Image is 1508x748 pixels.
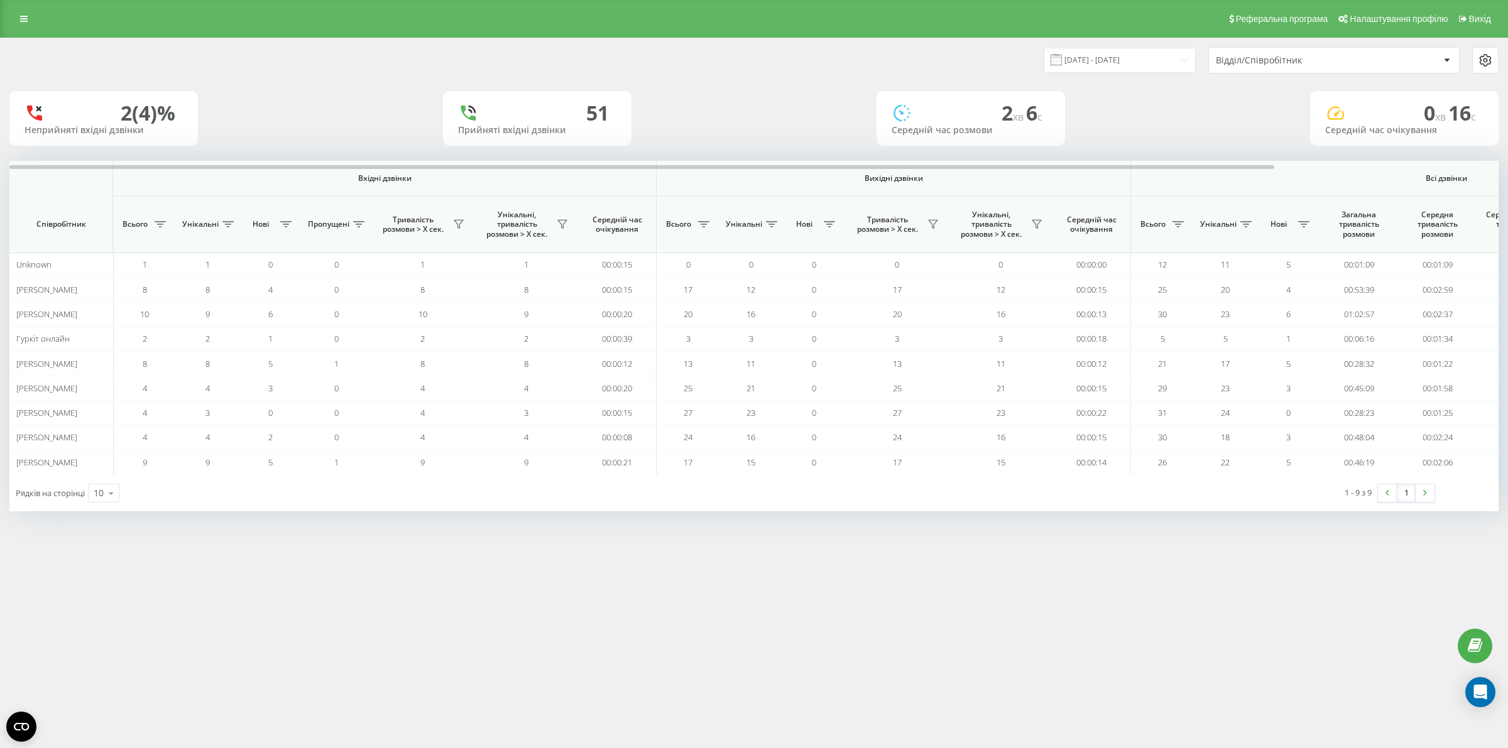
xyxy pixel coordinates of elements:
[205,259,210,270] span: 1
[578,351,657,376] td: 00:00:12
[1223,333,1228,344] span: 5
[1158,259,1167,270] span: 12
[524,333,528,344] span: 2
[16,487,85,499] span: Рядків на сторінці
[1052,351,1131,376] td: 00:00:12
[895,259,899,270] span: 0
[746,407,755,418] span: 23
[1013,110,1026,124] span: хв
[205,431,210,443] span: 4
[1319,277,1398,301] td: 00:53:39
[1407,210,1467,239] span: Середня тривалість розмови
[1221,382,1230,394] span: 23
[1319,401,1398,425] td: 00:28:23
[420,407,425,418] span: 4
[6,712,36,742] button: Open CMP widget
[895,333,899,344] span: 3
[1158,407,1167,418] span: 31
[578,302,657,327] td: 00:00:20
[578,252,657,277] td: 00:00:15
[684,308,692,320] span: 20
[205,457,210,468] span: 9
[746,431,755,443] span: 16
[205,284,210,295] span: 8
[684,284,692,295] span: 17
[746,382,755,394] span: 21
[578,376,657,401] td: 00:00:20
[1345,486,1372,499] div: 1 - 9 з 9
[1158,358,1167,369] span: 21
[746,284,755,295] span: 12
[524,358,528,369] span: 8
[16,431,77,443] span: [PERSON_NAME]
[1319,376,1398,401] td: 00:45:09
[1398,351,1477,376] td: 00:01:22
[143,431,147,443] span: 4
[1216,55,1366,66] div: Відділ/Співробітник
[268,358,273,369] span: 5
[1319,450,1398,475] td: 00:46:19
[578,277,657,301] td: 00:00:15
[1236,14,1328,24] span: Реферальна програма
[812,382,816,394] span: 0
[578,327,657,351] td: 00:00:39
[205,358,210,369] span: 8
[420,284,425,295] span: 8
[205,333,210,344] span: 2
[143,407,147,418] span: 4
[1221,457,1230,468] span: 22
[16,284,77,295] span: [PERSON_NAME]
[997,431,1005,443] span: 16
[1435,110,1448,124] span: хв
[812,259,816,270] span: 0
[1002,99,1026,126] span: 2
[143,284,147,295] span: 8
[143,358,147,369] span: 8
[1286,358,1291,369] span: 5
[749,333,753,344] span: 3
[524,457,528,468] span: 9
[481,210,553,239] span: Унікальні, тривалість розмови > Х сек.
[578,401,657,425] td: 00:00:15
[997,284,1005,295] span: 12
[334,407,339,418] span: 0
[1398,401,1477,425] td: 00:01:25
[1325,125,1483,136] div: Середній час очікування
[1286,431,1291,443] span: 3
[1329,210,1389,239] span: Загальна тривалість розмови
[420,259,425,270] span: 1
[998,333,1003,344] span: 3
[205,382,210,394] span: 4
[16,308,77,320] span: [PERSON_NAME]
[524,431,528,443] span: 4
[686,173,1101,183] span: Вихідні дзвінки
[377,215,449,234] span: Тривалість розмови > Х сек.
[140,308,149,320] span: 10
[420,457,425,468] span: 9
[1286,333,1291,344] span: 1
[1397,484,1416,502] a: 1
[1286,284,1291,295] span: 4
[578,425,657,450] td: 00:00:08
[1350,14,1448,24] span: Налаштування профілю
[749,259,753,270] span: 0
[892,125,1050,136] div: Середній час розмови
[893,457,902,468] span: 17
[998,259,1003,270] span: 0
[334,382,339,394] span: 0
[746,457,755,468] span: 15
[1158,382,1167,394] span: 29
[418,308,427,320] span: 10
[1263,219,1294,229] span: Нові
[1286,259,1291,270] span: 5
[16,259,52,270] span: Unknown
[1398,277,1477,301] td: 00:02:59
[1052,327,1131,351] td: 00:00:18
[334,333,339,344] span: 0
[812,308,816,320] span: 0
[1471,110,1476,124] span: c
[1398,252,1477,277] td: 00:01:09
[1398,327,1477,351] td: 00:01:34
[1319,327,1398,351] td: 00:06:16
[1037,110,1042,124] span: c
